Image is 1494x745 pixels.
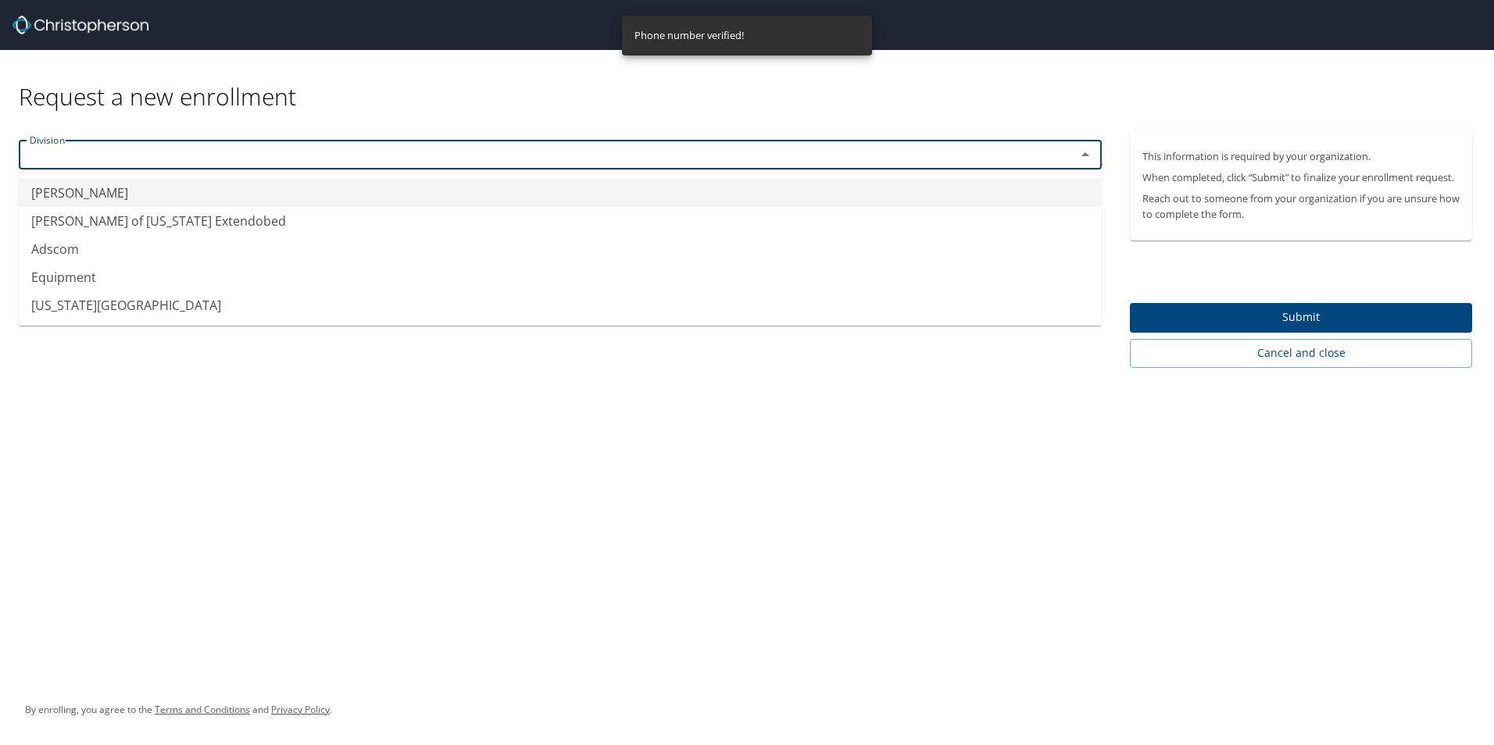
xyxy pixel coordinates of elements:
div: Phone number verified! [634,20,744,51]
li: Equipment [19,263,1102,291]
li: Adscom [19,235,1102,263]
img: cbt logo [13,16,148,34]
li: [PERSON_NAME] [19,179,1102,207]
li: [US_STATE][GEOGRAPHIC_DATA] [19,291,1102,319]
p: This information is required by your organization. [1142,149,1460,164]
span: Submit [1142,308,1460,327]
p: Reach out to someone from your organization if you are unsure how to complete the form. [1142,191,1460,221]
span: Cancel and close [1142,344,1460,363]
div: Request a new enrollment [19,50,1485,112]
p: When completed, click “Submit” to finalize your enrollment request. [1142,170,1460,185]
button: Submit [1130,303,1472,333]
button: Cancel and close [1130,339,1472,368]
button: Close [1074,144,1096,166]
a: Privacy Policy [271,703,330,716]
div: By enrolling, you agree to the and . [25,690,332,729]
a: Terms and Conditions [155,703,250,716]
li: [PERSON_NAME] of [US_STATE] Extendobed [19,207,1102,235]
